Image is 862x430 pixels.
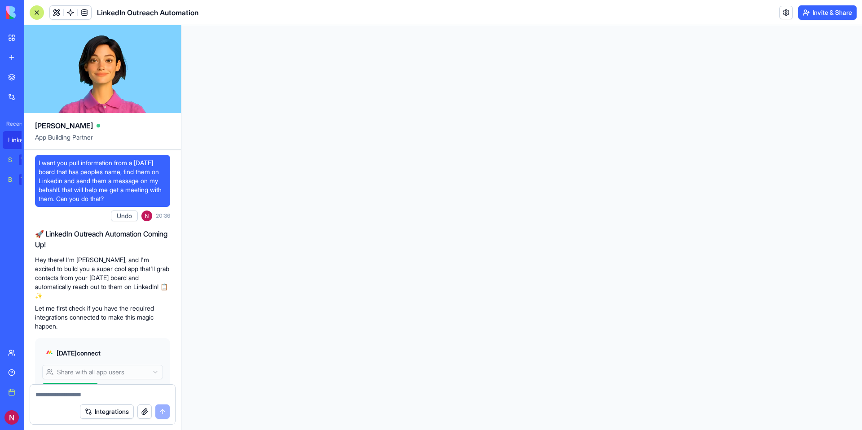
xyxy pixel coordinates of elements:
a: Social Media Content GeneratorTRY [3,151,39,169]
span: 20:36 [156,212,170,219]
div: Blog Generation Pro [8,175,13,184]
p: Let me first check if you have the required integrations connected to make this magic happen. [35,304,170,331]
div: TRY [19,174,33,185]
button: Integrations [80,404,134,419]
span: App Building Partner [35,133,170,149]
button: View in Settings [102,383,157,397]
span: LinkedIn Outreach Automation [97,7,198,18]
span: [PERSON_NAME] [35,120,93,131]
button: Undo [111,211,138,221]
img: ACg8ocJljcJVg63MWo_Oqugo6CogbWKjB1eTSiEZrtMFNxPnnvPnrg=s96-c [141,211,152,221]
div: LinkedIn Outreach Automation [8,136,33,145]
span: Recent [3,120,22,127]
img: monday [46,349,53,356]
p: Hey there! I'm [PERSON_NAME], and I'm excited to build you a super cool app that'll grab contacts... [35,255,170,300]
img: logo [6,6,62,19]
button: Connected [42,383,98,397]
img: ACg8ocJljcJVg63MWo_Oqugo6CogbWKjB1eTSiEZrtMFNxPnnvPnrg=s96-c [4,410,19,425]
button: Invite & Share [798,5,857,20]
span: [DATE] connect [57,349,101,358]
h2: 🚀 LinkedIn Outreach Automation Coming Up! [35,228,170,250]
span: I want you pull information from a [DATE] board that has peoples name, find them on Linkedin and ... [39,158,167,203]
a: Blog Generation ProTRY [3,171,39,189]
div: Social Media Content Generator [8,155,13,164]
a: LinkedIn Outreach Automation [3,131,39,149]
div: TRY [19,154,33,165]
